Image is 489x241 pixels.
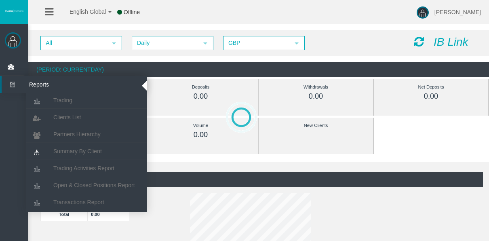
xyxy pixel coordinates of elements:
td: 0.00 [88,207,130,221]
a: Open & Closed Positions Report [26,178,147,192]
div: 0.00 [277,92,355,101]
span: Trading Activities Report [53,165,114,171]
img: logo.svg [4,9,24,13]
a: Clients List [26,110,147,125]
span: select [202,40,209,47]
i: IB Link [434,36,468,48]
a: Partners Hierarchy [26,127,147,142]
div: Deposits [162,82,240,92]
div: Volume [162,121,240,130]
span: [PERSON_NAME] [434,9,481,15]
span: GBP [224,37,289,49]
i: Reload Dashboard [414,36,424,47]
a: Summary By Client [26,144,147,159]
span: Trading [53,97,72,104]
a: Transactions Report [26,195,147,209]
span: select [293,40,300,47]
span: Offline [124,9,140,15]
div: Withdrawals [277,82,355,92]
span: English Global [59,8,106,15]
span: Clients List [53,114,81,120]
span: Partners Hierarchy [53,131,101,137]
div: 0.00 [162,130,240,140]
span: Reports [23,76,102,93]
td: Total [41,207,88,221]
img: user-image [417,6,429,19]
a: Reports [2,76,147,93]
div: 0.00 [392,92,470,101]
span: Daily [133,37,198,49]
div: (Period: CurrentDay) [28,62,489,77]
span: select [111,40,117,47]
span: Summary By Client [53,148,102,154]
span: Open & Closed Positions Report [53,182,135,188]
div: Net Deposits [392,82,470,92]
a: Trading Activities Report [26,161,147,175]
a: Trading [26,93,147,108]
div: 0.00 [162,92,240,101]
span: Transactions Report [53,199,104,205]
span: All [41,37,107,49]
